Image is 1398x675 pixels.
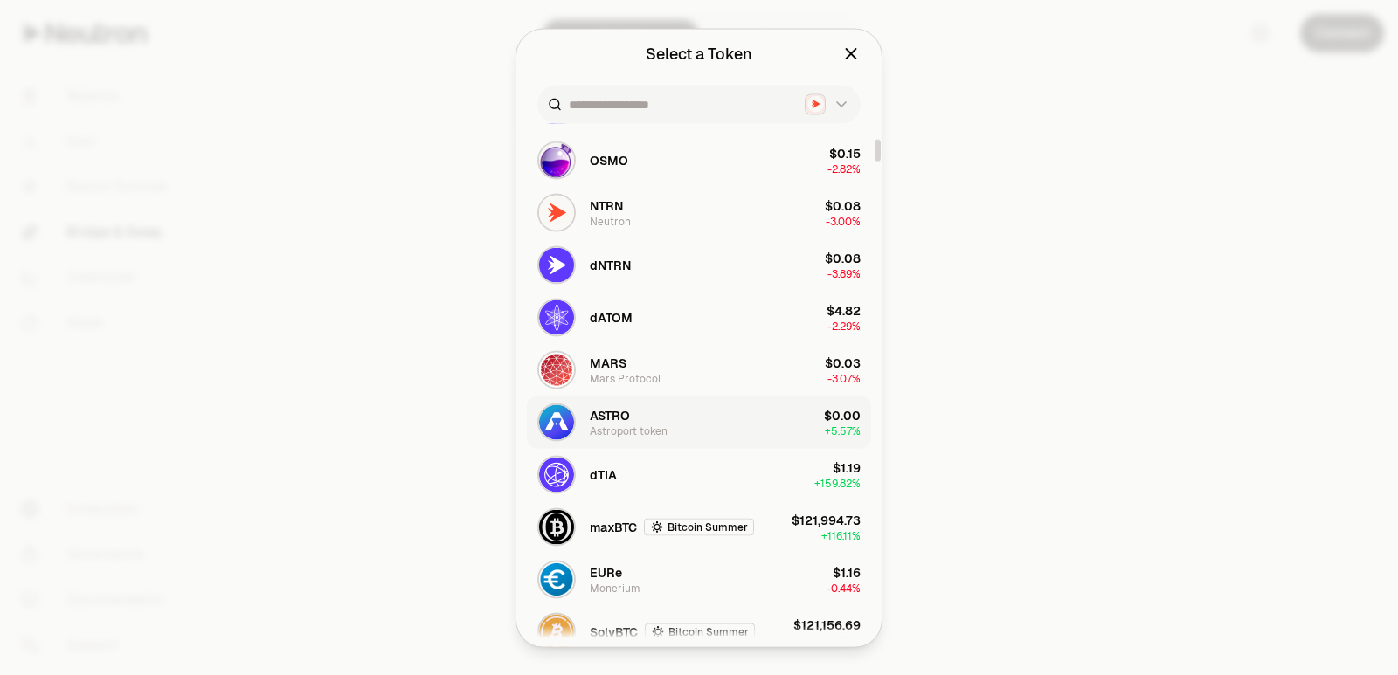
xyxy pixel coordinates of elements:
[793,616,861,633] div: $121,156.69
[827,266,861,280] span: -3.89%
[805,93,850,114] button: Neutron LogoNeutron Logo
[590,424,668,437] div: Astroport token
[827,581,861,595] span: -0.44%
[527,500,871,553] button: maxBTC LogomaxBTCBitcoin Summer$121,994.73+116.11%
[825,424,861,437] span: + 5.57%
[590,196,623,214] span: NTRN
[827,371,861,385] span: -3.07%
[792,511,861,528] div: $121,994.73
[646,41,752,65] div: Select a Token
[590,465,617,483] span: dTIA
[827,301,861,319] div: $4.82
[590,563,622,581] span: EURe
[527,134,871,186] button: OSMO LogoOSMO$0.15-2.82%
[539,457,574,492] img: dTIA Logo
[539,195,574,230] img: NTRN Logo
[827,319,861,333] span: -2.29%
[539,509,574,544] img: maxBTC Logo
[527,553,871,605] button: EURe LogoEUReMonerium$1.16-0.44%
[826,214,861,228] span: -3.00%
[539,614,574,649] img: SolvBTC Logo
[590,308,633,326] span: dATOM
[590,623,638,640] span: SolvBTC
[590,518,637,535] span: maxBTC
[527,238,871,291] button: dNTRN LogodNTRN$0.08-3.89%
[539,561,574,596] img: EURe Logo
[825,196,861,214] div: $0.08
[539,300,574,334] img: dATOM Logo
[539,142,574,177] img: OSMO Logo
[645,623,755,640] button: Bitcoin Summer
[539,404,574,439] img: ASTRO Logo
[527,291,871,343] button: dATOM LogodATOM$4.82-2.29%
[829,144,861,162] div: $0.15
[590,406,630,424] span: ASTRO
[824,406,861,424] div: $0.00
[833,563,861,581] div: $1.16
[527,448,871,500] button: dTIA LogodTIA$1.19+159.82%
[825,354,861,371] div: $0.03
[590,354,626,371] span: MARS
[644,518,754,535] button: Bitcoin Summer
[539,352,574,387] img: MARS Logo
[807,96,824,113] img: Neutron Logo
[527,343,871,396] button: MARS LogoMARSMars Protocol$0.03-3.07%
[814,476,861,490] span: + 159.82%
[527,396,871,448] button: ASTRO LogoASTROAstroport token$0.00+5.57%
[590,151,628,169] span: OSMO
[527,186,871,238] button: NTRN LogoNTRNNeutron$0.08-3.00%
[539,247,574,282] img: dNTRN Logo
[527,605,871,658] button: SolvBTC LogoSolvBTCBitcoin Summer$121,156.69-1.28%
[829,633,861,647] span: -1.28%
[821,528,861,542] span: + 116.11%
[590,256,631,273] span: dNTRN
[841,41,861,65] button: Close
[825,249,861,266] div: $0.08
[590,371,661,385] div: Mars Protocol
[827,162,861,176] span: -2.82%
[590,581,640,595] div: Monerium
[833,458,861,476] div: $1.19
[590,214,631,228] div: Neutron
